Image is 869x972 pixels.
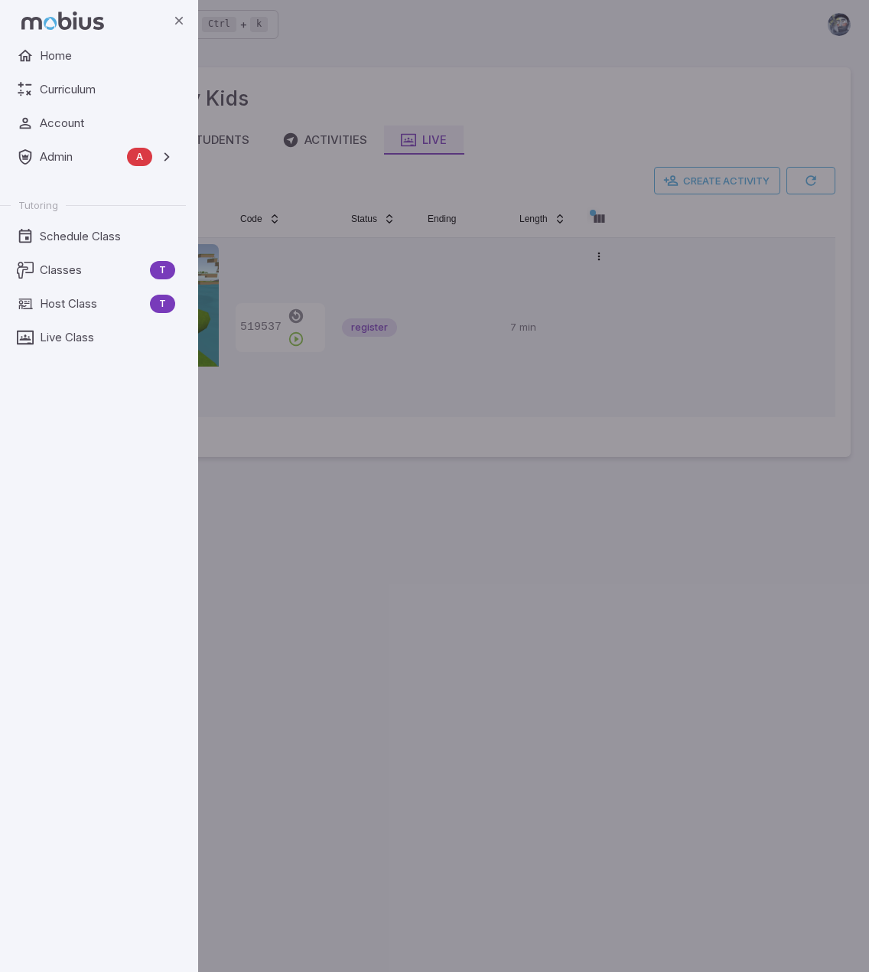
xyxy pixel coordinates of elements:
[40,262,144,279] span: Classes
[150,296,175,311] span: T
[127,149,152,165] span: A
[18,198,58,212] span: Tutoring
[40,295,144,312] span: Host Class
[150,263,175,278] span: T
[40,81,175,98] span: Curriculum
[40,228,175,245] span: Schedule Class
[40,115,175,132] span: Account
[40,148,121,165] span: Admin
[40,47,175,64] span: Home
[40,329,175,346] span: Live Class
